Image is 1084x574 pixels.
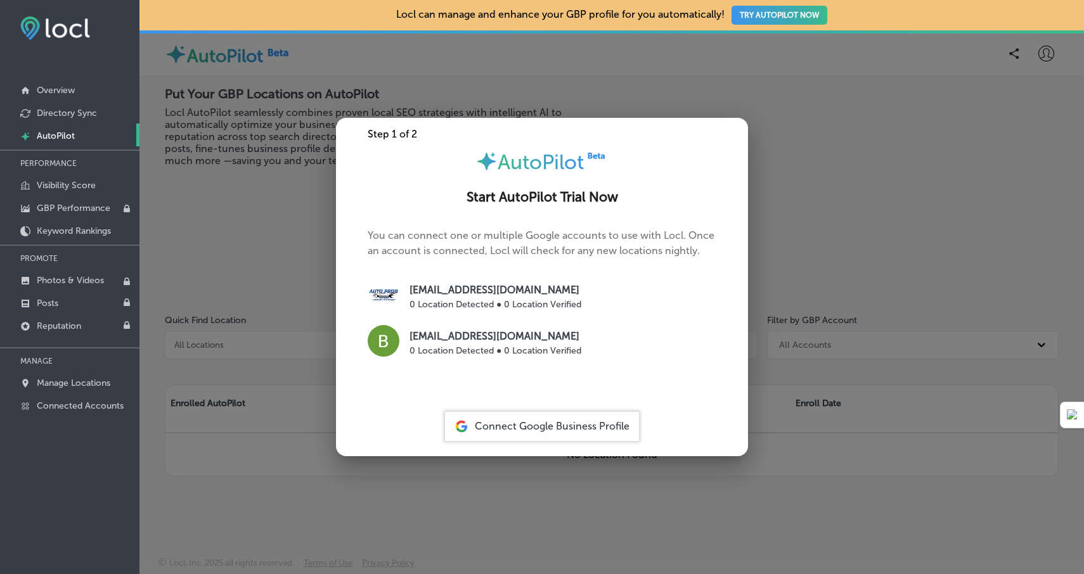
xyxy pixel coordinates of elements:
p: GBP Performance [37,203,110,214]
img: Detect Auto [1067,409,1078,421]
p: Posts [37,298,58,309]
p: Visibility Score [37,180,96,191]
p: Connected Accounts [37,400,124,411]
div: Step 1 of 2 [336,128,748,140]
p: [EMAIL_ADDRESS][DOMAIN_NAME] [410,329,581,344]
span: AutoPilot [498,150,584,174]
p: AutoPilot [37,131,75,141]
img: autopilot-icon [475,150,498,172]
p: Overview [37,85,75,96]
p: Photos & Videos [37,275,104,286]
img: fda3e92497d09a02dc62c9cd864e3231.png [20,16,90,40]
p: Directory Sync [37,108,97,118]
p: Keyword Rankings [37,226,111,236]
p: Reputation [37,321,81,331]
span: Connect Google Business Profile [475,420,629,432]
img: Beta [584,150,609,161]
p: You can connect one or multiple Google accounts to use with Locl. Once an account is connected, L... [368,228,716,371]
p: [EMAIL_ADDRESS][DOMAIN_NAME] [410,283,581,298]
button: TRY AUTOPILOT NOW [732,6,827,25]
p: Manage Locations [37,378,110,388]
h2: Start AutoPilot Trial Now [351,189,733,205]
p: 0 Location Detected ● 0 Location Verified [410,344,581,357]
p: 0 Location Detected ● 0 Location Verified [410,298,581,311]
